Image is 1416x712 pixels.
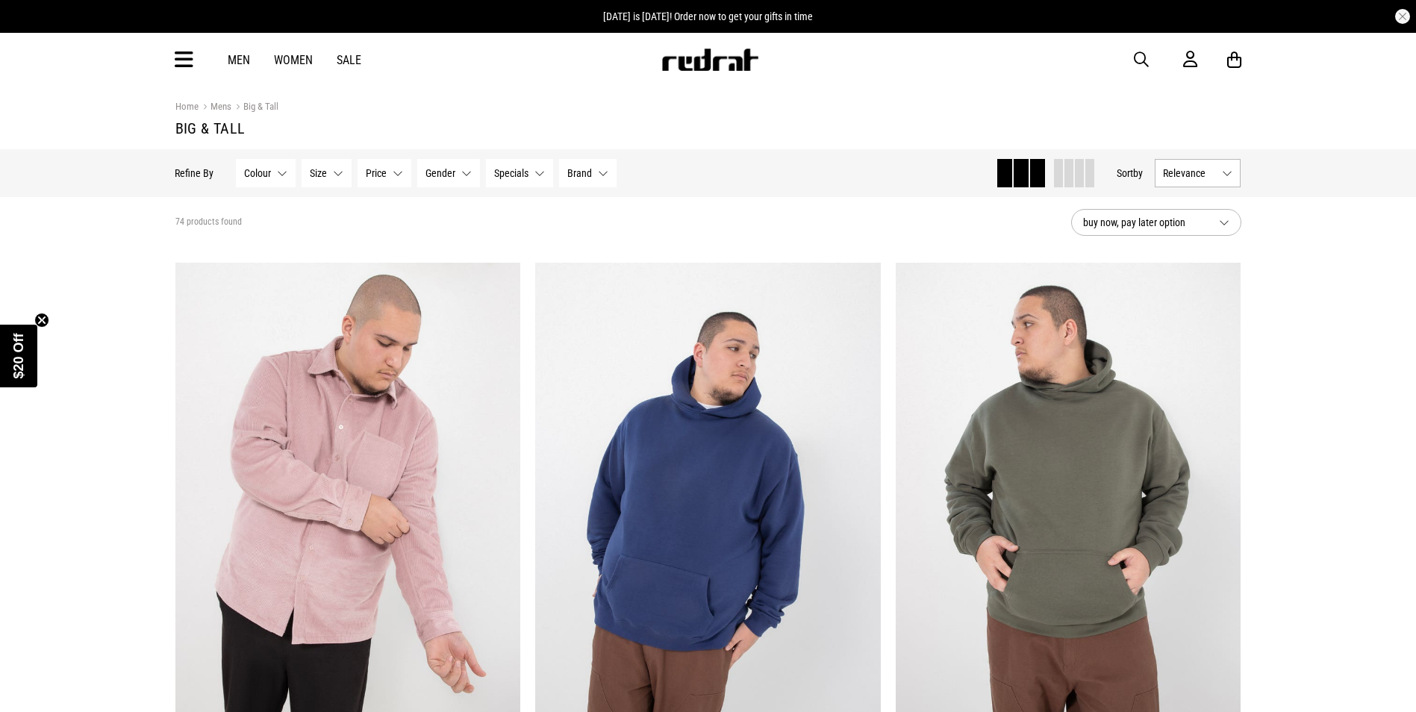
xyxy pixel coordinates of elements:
button: Sortby [1117,164,1144,182]
span: Brand [568,167,593,179]
button: Specials [487,159,554,187]
button: Brand [560,159,617,187]
span: Price [367,167,387,179]
button: Gender [418,159,481,187]
span: by [1134,167,1144,179]
button: Relevance [1155,159,1241,187]
a: Women [274,53,313,67]
span: $20 Off [11,333,26,378]
img: Redrat logo [661,49,759,71]
span: 74 products found [175,216,242,228]
a: Home [175,101,199,112]
button: Size [302,159,352,187]
span: Relevance [1164,167,1217,179]
span: Specials [495,167,529,179]
span: buy now, pay later option [1083,213,1207,231]
span: Gender [426,167,456,179]
button: Colour [237,159,296,187]
span: [DATE] is [DATE]! Order now to get your gifts in time [603,10,813,22]
button: Close teaser [34,313,49,328]
a: Sale [337,53,361,67]
span: Size [311,167,328,179]
button: Price [358,159,412,187]
a: Mens [199,101,231,115]
a: Big & Tall [231,101,278,115]
span: Colour [245,167,272,179]
p: Refine By [175,167,214,179]
a: Men [228,53,250,67]
h1: Big & Tall [175,119,1241,137]
button: buy now, pay later option [1071,209,1241,236]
